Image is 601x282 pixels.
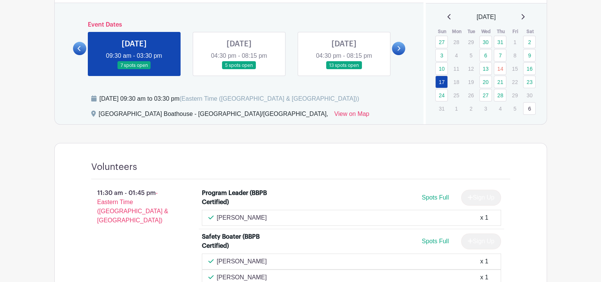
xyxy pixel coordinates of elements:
[494,36,506,48] a: 31
[450,63,463,74] p: 11
[480,257,488,266] div: x 1
[480,273,488,282] div: x 1
[523,36,536,48] a: 2
[465,89,477,101] p: 26
[435,62,448,75] a: 10
[179,95,359,102] span: (Eastern Time ([GEOGRAPHIC_DATA] & [GEOGRAPHIC_DATA]))
[479,62,492,75] a: 13
[523,62,536,75] a: 16
[523,28,538,35] th: Sat
[508,28,523,35] th: Fri
[494,103,506,114] p: 4
[422,238,449,244] span: Spots Full
[465,63,477,74] p: 12
[450,103,463,114] p: 1
[509,76,521,88] p: 22
[523,102,536,115] a: 6
[464,28,479,35] th: Tue
[509,49,521,61] p: 8
[493,28,508,35] th: Thu
[435,89,448,101] a: 24
[479,103,492,114] p: 3
[435,28,450,35] th: Sun
[509,36,521,48] p: 1
[494,89,506,101] a: 28
[479,76,492,88] a: 20
[465,36,477,48] p: 29
[494,62,506,75] a: 14
[480,213,488,222] div: x 1
[435,36,448,48] a: 27
[334,109,369,122] a: View on Map
[217,213,267,222] p: [PERSON_NAME]
[91,162,137,173] h4: Volunteers
[494,76,506,88] a: 21
[450,76,463,88] p: 18
[450,36,463,48] p: 28
[435,76,448,88] a: 17
[479,28,494,35] th: Wed
[477,13,496,22] span: [DATE]
[100,94,359,103] div: [DATE] 09:30 am to 03:30 pm
[86,21,392,29] h6: Event Dates
[509,103,521,114] p: 5
[79,185,190,228] p: 11:30 am - 01:45 pm
[465,103,477,114] p: 2
[465,76,477,88] p: 19
[509,63,521,74] p: 15
[465,49,477,61] p: 5
[450,49,463,61] p: 4
[450,28,465,35] th: Mon
[422,194,449,201] span: Spots Full
[435,103,448,114] p: 31
[217,257,267,266] p: [PERSON_NAME]
[509,89,521,101] p: 29
[523,49,536,62] a: 9
[435,49,448,62] a: 3
[523,89,536,101] p: 30
[217,273,267,282] p: [PERSON_NAME]
[99,109,328,122] div: [GEOGRAPHIC_DATA] Boathouse - [GEOGRAPHIC_DATA]/[GEOGRAPHIC_DATA],
[523,76,536,88] a: 23
[202,189,268,207] div: Program Leader (BBPB Certified)
[202,232,268,250] div: Safety Boater (BBPB Certified)
[479,49,492,62] a: 6
[479,36,492,48] a: 30
[479,89,492,101] a: 27
[494,49,506,62] a: 7
[97,190,168,223] span: - Eastern Time ([GEOGRAPHIC_DATA] & [GEOGRAPHIC_DATA])
[450,89,463,101] p: 25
